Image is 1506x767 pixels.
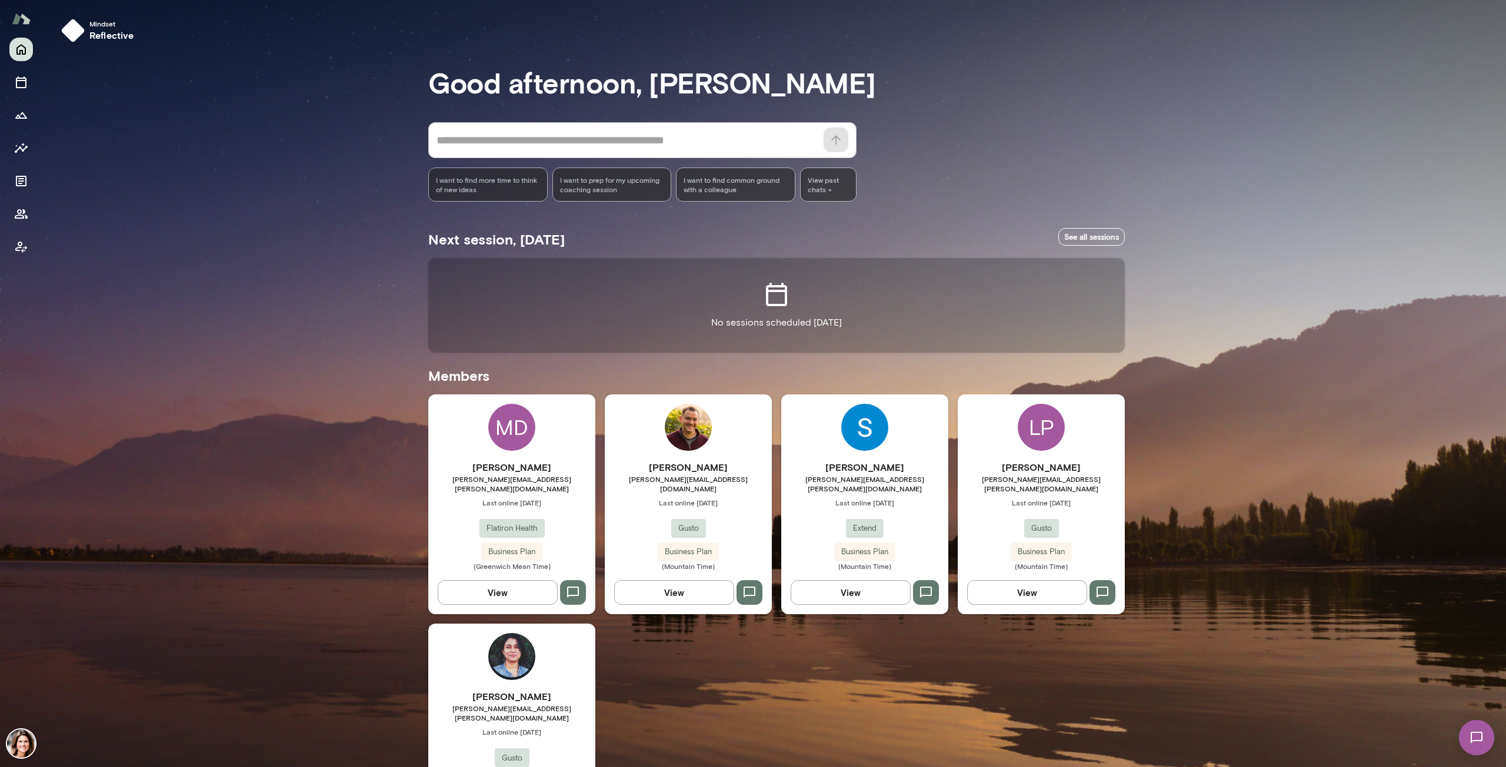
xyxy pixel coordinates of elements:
button: Client app [9,235,33,259]
span: Last online [DATE] [428,498,595,507]
h6: [PERSON_NAME] [605,460,772,474]
span: [PERSON_NAME][EMAIL_ADDRESS][DOMAIN_NAME] [605,474,772,493]
button: Home [9,38,33,61]
span: Business Plan [481,546,542,558]
h3: Good afternoon, [PERSON_NAME] [428,66,1125,99]
span: (Mountain Time) [781,561,948,571]
span: Gusto [671,523,706,534]
button: Members [9,202,33,226]
h6: [PERSON_NAME] [958,460,1125,474]
button: View [438,580,558,605]
p: No sessions scheduled [DATE] [711,316,842,330]
span: (Greenwich Mean Time) [428,561,595,571]
span: Last online [DATE] [605,498,772,507]
span: Mindset [89,19,134,28]
span: Last online [DATE] [781,498,948,507]
span: Last online [DATE] [428,727,595,736]
img: mindset [61,19,85,42]
span: (Mountain Time) [605,561,772,571]
div: I want to prep for my upcoming coaching session [552,168,672,202]
button: View [791,580,911,605]
span: View past chats -> [800,168,857,202]
img: Gwen Throckmorton [7,729,35,758]
div: MD [488,404,535,451]
img: Mento [12,8,31,30]
div: I want to find more time to think of new ideas [428,168,548,202]
span: I want to find more time to think of new ideas [436,175,540,194]
div: LP [1018,404,1065,451]
span: (Mountain Time) [958,561,1125,571]
h5: Next session, [DATE] [428,230,565,249]
h6: [PERSON_NAME] [428,460,595,474]
h5: Members [428,366,1125,385]
div: I want to find common ground with a colleague [676,168,795,202]
button: Documents [9,169,33,193]
button: Mindsetreflective [56,14,144,47]
span: Gusto [495,752,529,764]
span: Flatiron Health [479,523,545,534]
span: Business Plan [834,546,895,558]
img: Shannon Payne [841,404,888,451]
span: [PERSON_NAME][EMAIL_ADDRESS][PERSON_NAME][DOMAIN_NAME] [958,474,1125,493]
span: Gusto [1024,523,1059,534]
h6: [PERSON_NAME] [781,460,948,474]
button: Sessions [9,71,33,94]
button: View [967,580,1087,605]
h6: reflective [89,28,134,42]
img: Jeremy Person [665,404,712,451]
a: See all sessions [1058,228,1125,246]
span: Extend [846,523,884,534]
button: Insights [9,136,33,160]
h6: [PERSON_NAME] [428,689,595,704]
button: Growth Plan [9,103,33,127]
span: I want to prep for my upcoming coaching session [560,175,664,194]
button: View [614,580,734,605]
img: Lorena Morel Diaz [488,633,535,680]
span: [PERSON_NAME][EMAIL_ADDRESS][PERSON_NAME][DOMAIN_NAME] [781,474,948,493]
span: [PERSON_NAME][EMAIL_ADDRESS][PERSON_NAME][DOMAIN_NAME] [428,704,595,722]
span: Business Plan [1011,546,1072,558]
span: Last online [DATE] [958,498,1125,507]
span: [PERSON_NAME][EMAIL_ADDRESS][PERSON_NAME][DOMAIN_NAME] [428,474,595,493]
span: I want to find common ground with a colleague [684,175,788,194]
span: Business Plan [658,546,719,558]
